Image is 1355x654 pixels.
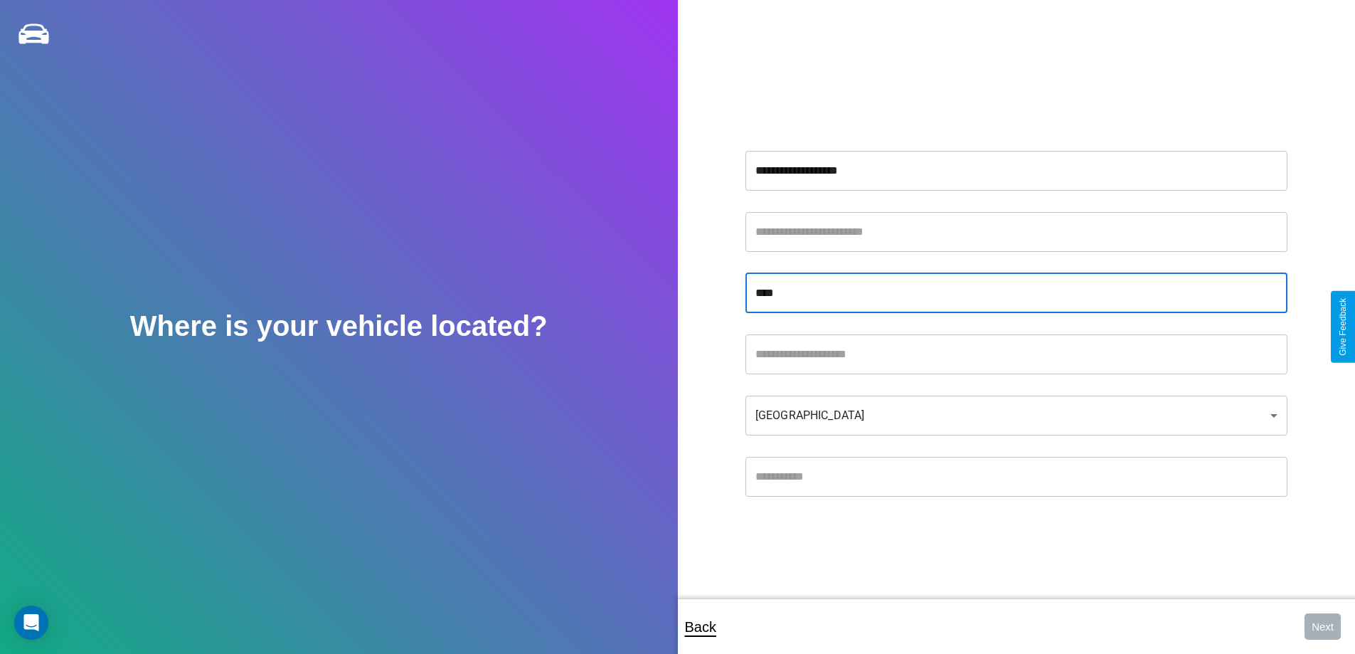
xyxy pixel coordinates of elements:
div: Give Feedback [1338,298,1348,356]
button: Next [1304,613,1341,640]
p: Back [685,614,716,640]
h2: Where is your vehicle located? [130,310,548,342]
div: [GEOGRAPHIC_DATA] [745,396,1287,436]
div: Open Intercom Messenger [14,606,48,640]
